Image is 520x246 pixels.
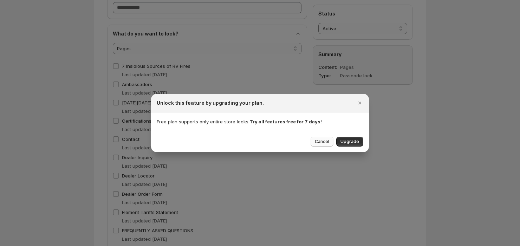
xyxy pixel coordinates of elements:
span: Cancel [315,139,329,144]
button: Upgrade [336,137,363,147]
strong: Try all features free for 7 days! [249,119,322,124]
button: Cancel [311,137,333,147]
span: Upgrade [340,139,359,144]
button: Close [355,98,365,108]
h2: Unlock this feature by upgrading your plan. [157,99,264,106]
p: Free plan supports only entire store locks. [157,118,363,125]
